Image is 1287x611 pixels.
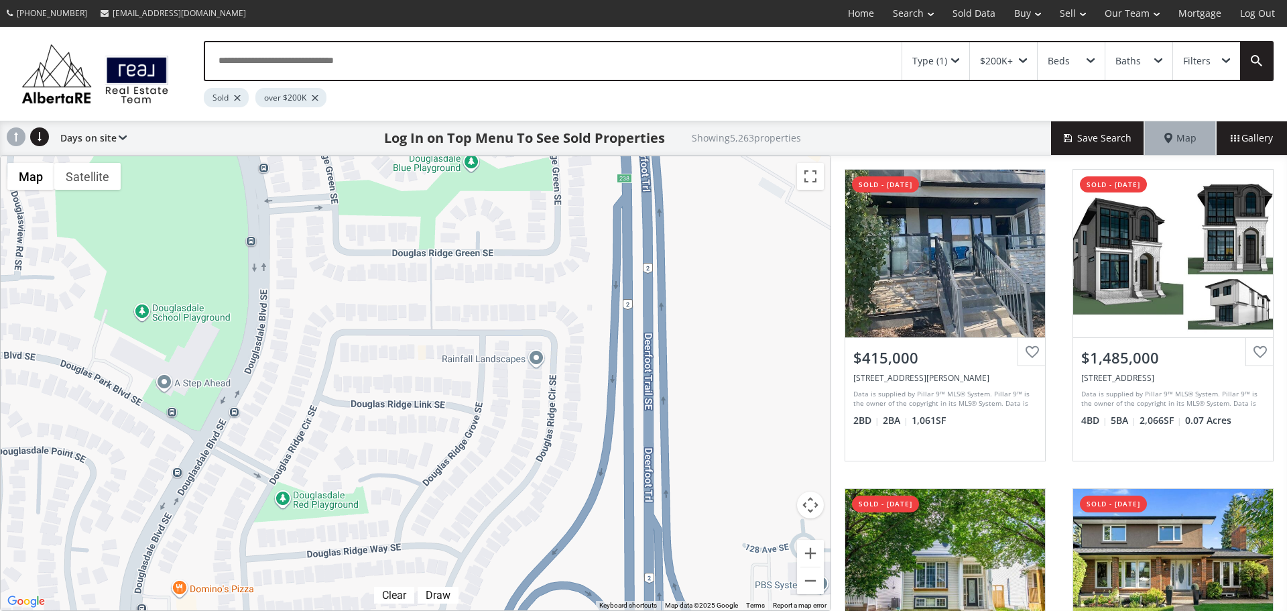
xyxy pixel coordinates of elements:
[797,492,824,518] button: Map camera controls
[797,567,824,594] button: Zoom out
[692,133,801,143] h2: Showing 5,263 properties
[1111,414,1136,427] span: 5 BA
[113,7,246,19] span: [EMAIL_ADDRESS][DOMAIN_NAME]
[1145,121,1216,155] div: Map
[912,414,946,427] span: 1,061 SF
[1051,121,1145,155] button: Save Search
[980,56,1013,66] div: $200K+
[883,414,908,427] span: 2 BA
[1183,56,1211,66] div: Filters
[255,88,326,107] div: over $200K
[897,566,993,579] div: View Photos & Details
[204,88,249,107] div: Sold
[853,372,1037,384] div: 414 Meredith Road NE #101, Calgary, AB T2E5A6
[1125,566,1221,579] div: View Photos & Details
[1081,389,1262,409] div: Data is supplied by Pillar 9™ MLS® System. Pillar 9™ is the owner of the copyright in its MLS® Sy...
[15,40,176,107] img: Logo
[831,156,1059,475] a: sold - [DATE]$415,000[STREET_ADDRESS][PERSON_NAME]Data is supplied by Pillar 9™ MLS® System. Pill...
[1048,56,1070,66] div: Beds
[54,163,121,190] button: Show satellite imagery
[853,414,879,427] span: 2 BD
[897,247,993,260] div: View Photos & Details
[1140,414,1182,427] span: 2,066 SF
[1081,347,1265,368] div: $1,485,000
[1185,414,1231,427] span: 0.07 Acres
[422,589,454,602] div: Draw
[1216,121,1287,155] div: Gallery
[1081,414,1107,427] span: 4 BD
[746,602,765,609] a: Terms
[379,589,410,602] div: Clear
[1059,156,1287,475] a: sold - [DATE]$1,485,000[STREET_ADDRESS]Data is supplied by Pillar 9™ MLS® System. Pillar 9™ is th...
[797,163,824,190] button: Toggle fullscreen view
[599,601,657,610] button: Keyboard shortcuts
[7,163,54,190] button: Show street map
[853,389,1034,409] div: Data is supplied by Pillar 9™ MLS® System. Pillar 9™ is the owner of the copyright in its MLS® Sy...
[1231,131,1273,145] span: Gallery
[384,129,665,148] h1: Log In on Top Menu To See Sold Properties
[1125,247,1221,260] div: View Photos & Details
[773,602,826,609] a: Report a map error
[4,593,48,610] a: Open this area in Google Maps (opens a new window)
[665,602,738,609] span: Map data ©2025 Google
[54,121,127,155] div: Days on site
[912,56,947,66] div: Type (1)
[17,7,87,19] span: [PHONE_NUMBER]
[1081,372,1265,384] div: 4015 15A Street SW, Calgary, AB T2T 4C8
[853,347,1037,368] div: $415,000
[1164,131,1197,145] span: Map
[797,540,824,567] button: Zoom in
[94,1,253,25] a: [EMAIL_ADDRESS][DOMAIN_NAME]
[374,589,414,602] div: Click to clear.
[4,593,48,610] img: Google
[418,589,458,602] div: Click to draw.
[1115,56,1141,66] div: Baths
